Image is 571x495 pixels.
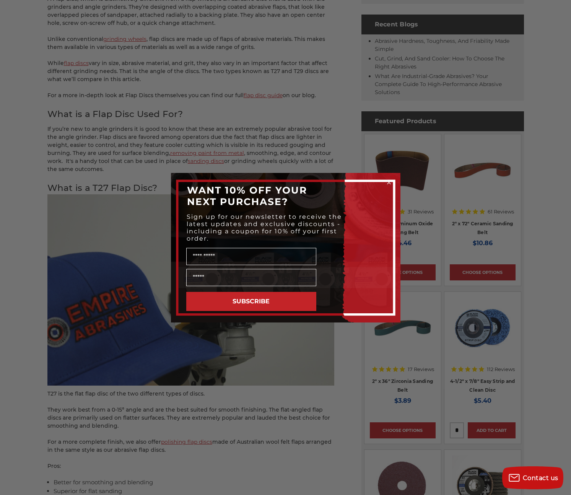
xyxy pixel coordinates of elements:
span: Sign up for our newsletter to receive the latest updates and exclusive discounts - including a co... [187,213,342,242]
span: Contact us [523,474,558,482]
input: Email [186,269,316,286]
button: SUBSCRIBE [186,292,316,311]
button: Close dialog [385,179,393,186]
span: WANT 10% OFF YOUR NEXT PURCHASE? [187,184,307,207]
button: Contact us [502,466,563,489]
